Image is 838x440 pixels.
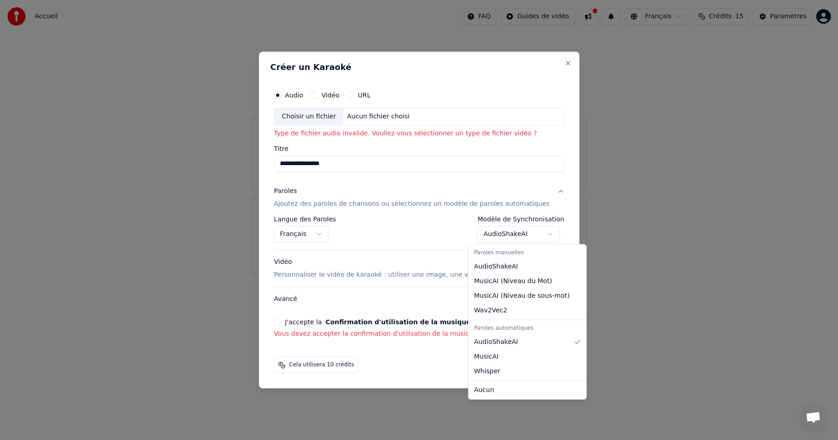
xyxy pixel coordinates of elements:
span: MusicAI ( Niveau du Mot ) [474,276,552,285]
span: AudioShakeAI [474,262,518,271]
span: AudioShakeAI [474,337,518,346]
div: Paroles automatiques [470,322,584,334]
span: Aucun [474,385,494,394]
span: MusicAI [474,352,499,361]
span: Whisper [474,366,500,376]
span: MusicAI ( Niveau de sous-mot ) [474,291,570,300]
span: Wav2Vec2 [474,306,507,315]
div: Paroles manuelles [470,247,584,259]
